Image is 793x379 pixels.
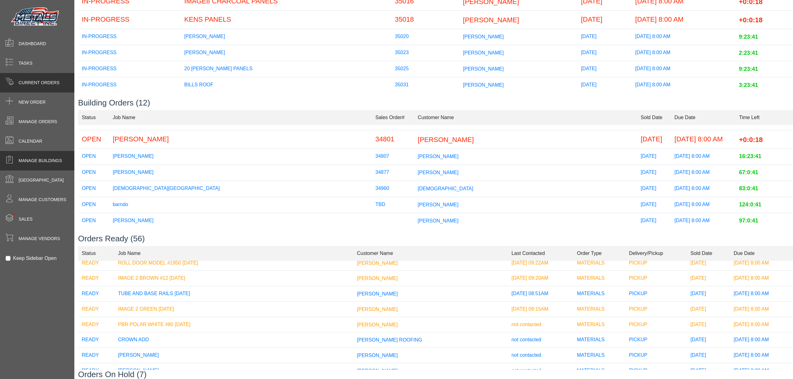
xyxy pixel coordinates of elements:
[78,11,181,29] td: IN-PROGRESS
[577,61,631,77] td: [DATE]
[109,149,372,165] td: [PERSON_NAME]
[78,98,793,108] h3: Building Orders (12)
[114,286,353,302] td: TUBE AND BASE RAILS [DATE]
[109,165,372,181] td: [PERSON_NAME]
[109,197,372,213] td: barndo
[625,332,687,348] td: PICKUP
[508,255,573,271] td: [DATE] 09:22AM
[19,196,66,203] span: Manage Customers
[671,110,735,125] td: Due Date
[19,138,42,144] span: Calendar
[625,286,687,302] td: PICKUP
[508,301,573,317] td: [DATE] 09:15AM
[78,348,114,363] td: READY
[687,246,730,261] td: Sold Date
[637,110,671,125] td: Sold Date
[19,177,64,183] span: [GEOGRAPHIC_DATA]
[687,363,730,378] td: [DATE]
[357,291,398,296] span: [PERSON_NAME]
[671,213,735,229] td: [DATE] 8:00 AM
[114,317,353,332] td: PBR POLAR WHITE #80 [DATE]
[637,149,671,165] td: [DATE]
[372,149,414,165] td: 34807
[625,363,687,378] td: PICKUP
[78,61,181,77] td: IN-PROGRESS
[114,363,353,378] td: [PERSON_NAME]
[19,216,33,222] span: Sales
[739,82,758,88] span: 3:23:41
[625,271,687,286] td: PICKUP
[739,153,761,160] span: 16:23:41
[730,332,793,348] td: [DATE] 8:00 AM
[739,218,758,224] span: 97:0:41
[463,50,504,55] span: [PERSON_NAME]
[625,301,687,317] td: PICKUP
[357,307,398,312] span: [PERSON_NAME]
[637,197,671,213] td: [DATE]
[78,197,109,213] td: OPEN
[372,110,414,125] td: Sales Order#
[78,149,109,165] td: OPEN
[739,186,758,192] span: 83:0:41
[625,255,687,271] td: PICKUP
[573,301,625,317] td: MATERIALS
[114,246,353,261] td: Job Name
[181,61,391,77] td: 20 [PERSON_NAME] PANELS
[573,348,625,363] td: MATERIALS
[78,130,109,149] td: OPEN
[463,66,504,71] span: [PERSON_NAME]
[78,255,114,271] td: READY
[573,317,625,332] td: MATERIALS
[114,271,353,286] td: IMAGE 2 BROWN #12 [DATE]
[739,136,763,144] span: +0:0:18
[637,130,671,149] td: [DATE]
[573,286,625,302] td: MATERIALS
[687,332,730,348] td: [DATE]
[687,255,730,271] td: [DATE]
[78,181,109,197] td: OPEN
[573,271,625,286] td: MATERIALS
[508,317,573,332] td: not contacted
[357,368,398,373] span: [PERSON_NAME]
[508,246,573,261] td: Last Contacted
[671,130,735,149] td: [DATE] 8:00 AM
[739,170,758,176] span: 67:0:41
[730,317,793,332] td: [DATE] 8:00 AM
[625,348,687,363] td: PICKUP
[573,255,625,271] td: MATERIALS
[372,197,414,213] td: TBD
[78,286,114,302] td: READY
[414,110,637,125] td: Customer Name
[632,29,735,45] td: [DATE] 8:00 AM
[78,271,114,286] td: READY
[508,348,573,363] td: not contacted
[687,286,730,302] td: [DATE]
[739,34,758,40] span: 9:23:41
[78,110,109,125] td: Status
[730,246,793,261] td: Due Date
[372,130,414,149] td: 34801
[739,16,762,24] span: +0:0:18
[632,61,735,77] td: [DATE] 8:00 AM
[508,363,573,378] td: not contacted
[418,170,459,175] span: [PERSON_NAME]
[391,11,459,29] td: 35018
[632,45,735,61] td: [DATE] 8:00 AM
[353,246,508,261] td: Customer Name
[573,246,625,261] td: Order Type
[19,235,60,242] span: Manage Vendors
[9,6,62,28] img: Metals Direct Inc Logo
[637,165,671,181] td: [DATE]
[637,213,671,229] td: [DATE]
[357,337,422,342] span: [PERSON_NAME] ROOFING
[739,66,758,72] span: 9:23:41
[463,16,519,24] span: [PERSON_NAME]
[114,301,353,317] td: IMAGE 2 GREEN [DATE]
[181,11,391,29] td: KENS PANELS
[78,363,114,378] td: READY
[19,60,33,67] span: Tasks
[78,45,181,61] td: IN-PROGRESS
[357,276,398,281] span: [PERSON_NAME]
[19,118,57,125] span: Manage Orders
[730,363,793,378] td: [DATE] 8:00 AM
